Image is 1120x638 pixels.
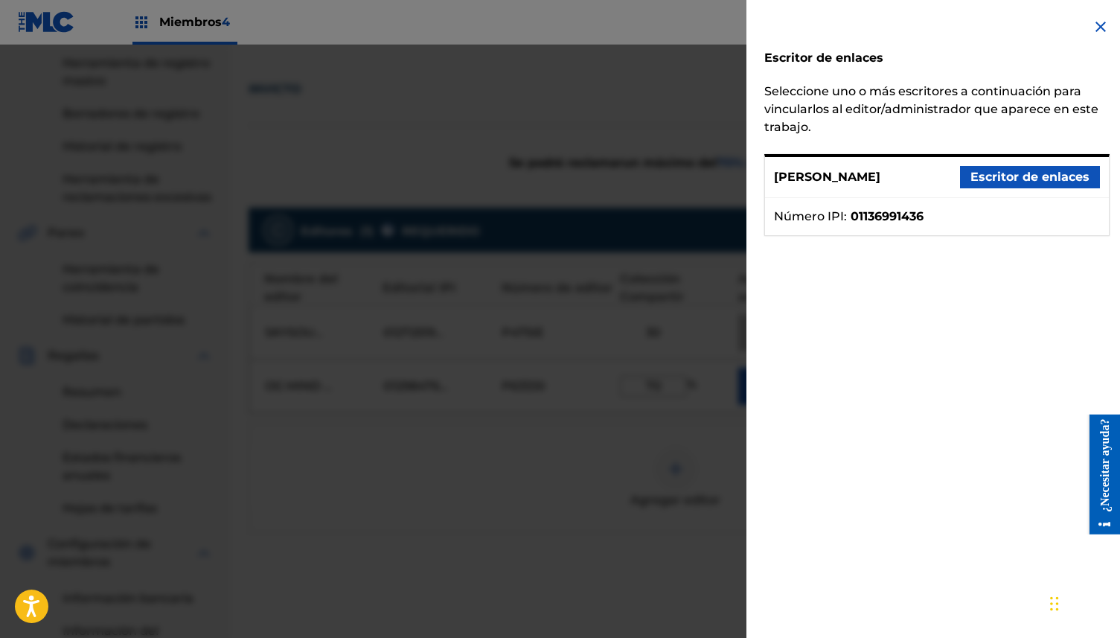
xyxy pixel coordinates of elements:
[20,4,33,97] font: ¿Necesitar ayuda?
[1046,567,1120,638] iframe: Widget de chat
[1078,414,1120,534] iframe: Centro de recursos
[18,11,75,33] img: Logotipo del MLC
[1050,581,1059,626] div: Arrastrar
[132,13,150,31] img: Top Rightsholders
[764,51,883,65] font: Escritor de enlaces
[844,209,847,223] font: :
[774,170,880,184] font: [PERSON_NAME]
[222,15,230,29] font: 4
[159,15,222,29] font: Miembros
[774,209,844,223] font: Número IPI
[764,84,1098,134] font: Seleccione uno o más escritores a continuación para vincularlos al editor/administrador que apare...
[970,170,1089,184] font: Escritor de enlaces
[851,209,924,223] font: 01136991436
[960,166,1100,188] button: Escritor de enlaces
